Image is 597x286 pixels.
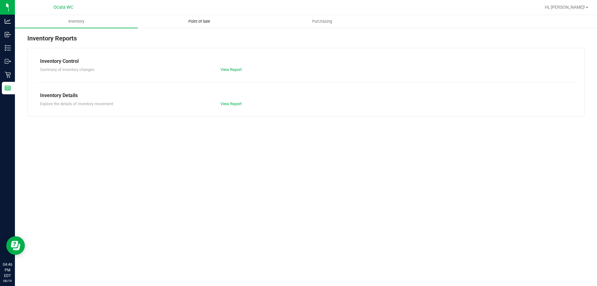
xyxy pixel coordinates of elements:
a: View Report [220,101,242,106]
span: Point of Sale [180,19,219,24]
inline-svg: Retail [5,72,11,78]
span: Explore the details of inventory movement [40,101,113,106]
p: 04:46 PM EDT [3,262,12,279]
span: Hi, [PERSON_NAME]! [545,5,585,10]
span: Purchasing [304,19,340,24]
a: View Report [220,67,242,72]
a: Inventory [15,15,138,28]
inline-svg: Outbound [5,58,11,64]
a: Purchasing [261,15,383,28]
span: Ocala WC [53,5,73,10]
div: Inventory Control [40,58,572,65]
span: Summary of inventory changes [40,67,95,72]
p: 08/19 [3,279,12,283]
inline-svg: Reports [5,85,11,91]
inline-svg: Inventory [5,45,11,51]
div: Inventory Details [40,92,572,99]
div: Inventory Reports [27,34,585,48]
inline-svg: Analytics [5,18,11,24]
a: Point of Sale [138,15,261,28]
span: Inventory [60,19,93,24]
iframe: Resource center [6,236,25,255]
inline-svg: Inbound [5,31,11,38]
